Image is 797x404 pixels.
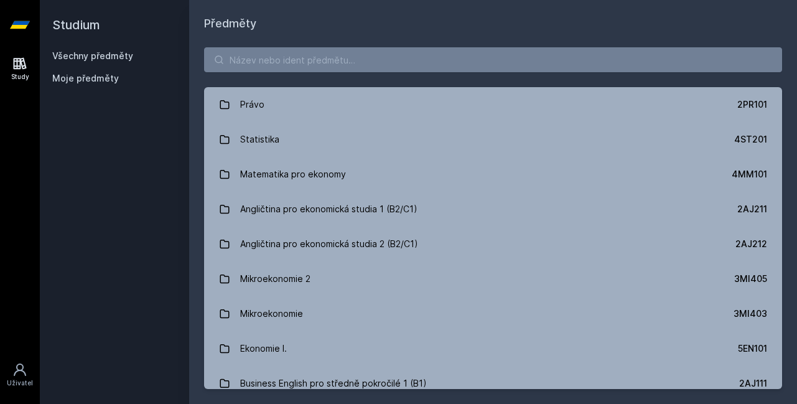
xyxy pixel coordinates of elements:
div: 5EN101 [738,342,767,355]
a: Ekonomie I. 5EN101 [204,331,782,366]
div: 2PR101 [737,98,767,111]
a: Business English pro středně pokročilé 1 (B1) 2AJ111 [204,366,782,401]
a: Uživatel [2,356,37,394]
a: Statistika 4ST201 [204,122,782,157]
a: Angličtina pro ekonomická studia 1 (B2/C1) 2AJ211 [204,192,782,227]
div: 3MI403 [734,308,767,320]
a: Všechny předměty [52,50,133,61]
div: Business English pro středně pokročilé 1 (B1) [240,371,427,396]
h1: Předměty [204,15,782,32]
span: Moje předměty [52,72,119,85]
div: Právo [240,92,264,117]
div: Angličtina pro ekonomická studia 2 (B2/C1) [240,232,418,256]
a: Angličtina pro ekonomická studia 2 (B2/C1) 2AJ212 [204,227,782,261]
div: 4MM101 [732,168,767,181]
a: Právo 2PR101 [204,87,782,122]
div: 2AJ211 [737,203,767,215]
input: Název nebo ident předmětu… [204,47,782,72]
a: Mikroekonomie 3MI403 [204,296,782,331]
div: Study [11,72,29,82]
div: Mikroekonomie 2 [240,266,310,291]
div: 4ST201 [734,133,767,146]
div: Mikroekonomie [240,301,303,326]
div: Matematika pro ekonomy [240,162,346,187]
div: 2AJ111 [739,377,767,390]
a: Mikroekonomie 2 3MI405 [204,261,782,296]
div: Uživatel [7,378,33,388]
a: Study [2,50,37,88]
div: Angličtina pro ekonomická studia 1 (B2/C1) [240,197,417,222]
a: Matematika pro ekonomy 4MM101 [204,157,782,192]
div: 3MI405 [734,273,767,285]
div: Ekonomie I. [240,336,287,361]
div: 2AJ212 [735,238,767,250]
div: Statistika [240,127,279,152]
